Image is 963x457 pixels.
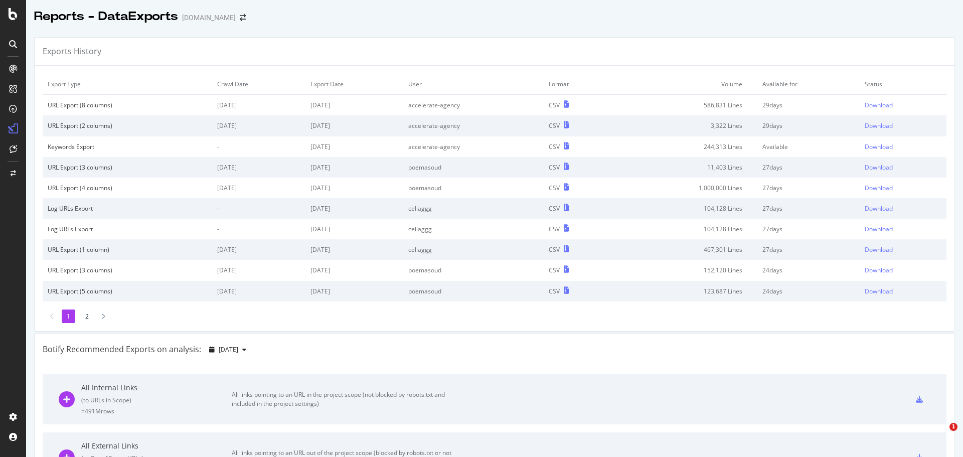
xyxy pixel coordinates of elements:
[549,245,560,254] div: CSV
[865,266,893,274] div: Download
[865,163,941,172] a: Download
[865,121,893,130] div: Download
[305,198,403,219] td: [DATE]
[613,136,757,157] td: 244,313 Lines
[43,46,101,57] div: Exports History
[865,121,941,130] a: Download
[865,287,941,295] a: Download
[212,281,305,301] td: [DATE]
[762,142,855,151] div: Available
[549,266,560,274] div: CSV
[613,260,757,280] td: 152,120 Lines
[305,260,403,280] td: [DATE]
[81,441,232,451] div: All External Links
[544,74,613,95] td: Format
[48,184,207,192] div: URL Export (4 columns)
[403,260,543,280] td: poemasoud
[403,198,543,219] td: celiaggg
[212,95,305,116] td: [DATE]
[403,115,543,136] td: accelerate-agency
[403,219,543,239] td: celiaggg
[403,95,543,116] td: accelerate-agency
[48,142,207,151] div: Keywords Export
[305,115,403,136] td: [DATE]
[305,239,403,260] td: [DATE]
[613,115,757,136] td: 3,322 Lines
[929,423,953,447] iframe: Intercom live chat
[48,266,207,274] div: URL Export (3 columns)
[549,163,560,172] div: CSV
[403,281,543,301] td: poemasoud
[305,281,403,301] td: [DATE]
[865,184,941,192] a: Download
[48,225,207,233] div: Log URLs Export
[865,184,893,192] div: Download
[860,74,946,95] td: Status
[613,281,757,301] td: 123,687 Lines
[62,310,75,323] li: 1
[212,178,305,198] td: [DATE]
[219,345,238,354] span: 2025 Aug. 7th
[212,157,305,178] td: [DATE]
[48,245,207,254] div: URL Export (1 column)
[865,266,941,274] a: Download
[212,239,305,260] td: [DATE]
[403,157,543,178] td: poemasoud
[232,390,457,408] div: All links pointing to an URL in the project scope (not blocked by robots.txt and included in the ...
[865,204,893,213] div: Download
[403,74,543,95] td: User
[613,198,757,219] td: 104,128 Lines
[182,13,236,23] div: [DOMAIN_NAME]
[549,184,560,192] div: CSV
[549,121,560,130] div: CSV
[212,74,305,95] td: Crawl Date
[613,239,757,260] td: 467,301 Lines
[81,407,232,415] div: = 491M rows
[81,383,232,393] div: All Internal Links
[205,342,250,358] button: [DATE]
[613,95,757,116] td: 586,831 Lines
[549,287,560,295] div: CSV
[212,260,305,280] td: [DATE]
[403,178,543,198] td: poemasoud
[34,8,178,25] div: Reports - DataExports
[757,178,860,198] td: 27 days
[949,423,957,431] span: 1
[48,287,207,295] div: URL Export (5 columns)
[613,157,757,178] td: 11,403 Lines
[757,95,860,116] td: 29 days
[757,281,860,301] td: 24 days
[212,115,305,136] td: [DATE]
[305,178,403,198] td: [DATE]
[613,219,757,239] td: 104,128 Lines
[865,142,893,151] div: Download
[865,225,893,233] div: Download
[549,101,560,109] div: CSV
[403,239,543,260] td: celiaggg
[305,157,403,178] td: [DATE]
[48,163,207,172] div: URL Export (3 columns)
[865,287,893,295] div: Download
[865,101,941,109] a: Download
[43,344,201,355] div: Botify Recommended Exports on analysis:
[613,178,757,198] td: 1,000,000 Lines
[240,14,246,21] div: arrow-right-arrow-left
[757,157,860,178] td: 27 days
[916,396,923,403] div: csv-export
[43,74,212,95] td: Export Type
[613,74,757,95] td: Volume
[549,225,560,233] div: CSV
[549,142,560,151] div: CSV
[212,198,305,219] td: -
[865,163,893,172] div: Download
[48,101,207,109] div: URL Export (8 columns)
[757,198,860,219] td: 27 days
[81,396,232,404] div: ( to URLs in Scope )
[865,101,893,109] div: Download
[80,310,94,323] li: 2
[212,136,305,157] td: -
[757,115,860,136] td: 29 days
[865,245,893,254] div: Download
[305,95,403,116] td: [DATE]
[865,225,941,233] a: Download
